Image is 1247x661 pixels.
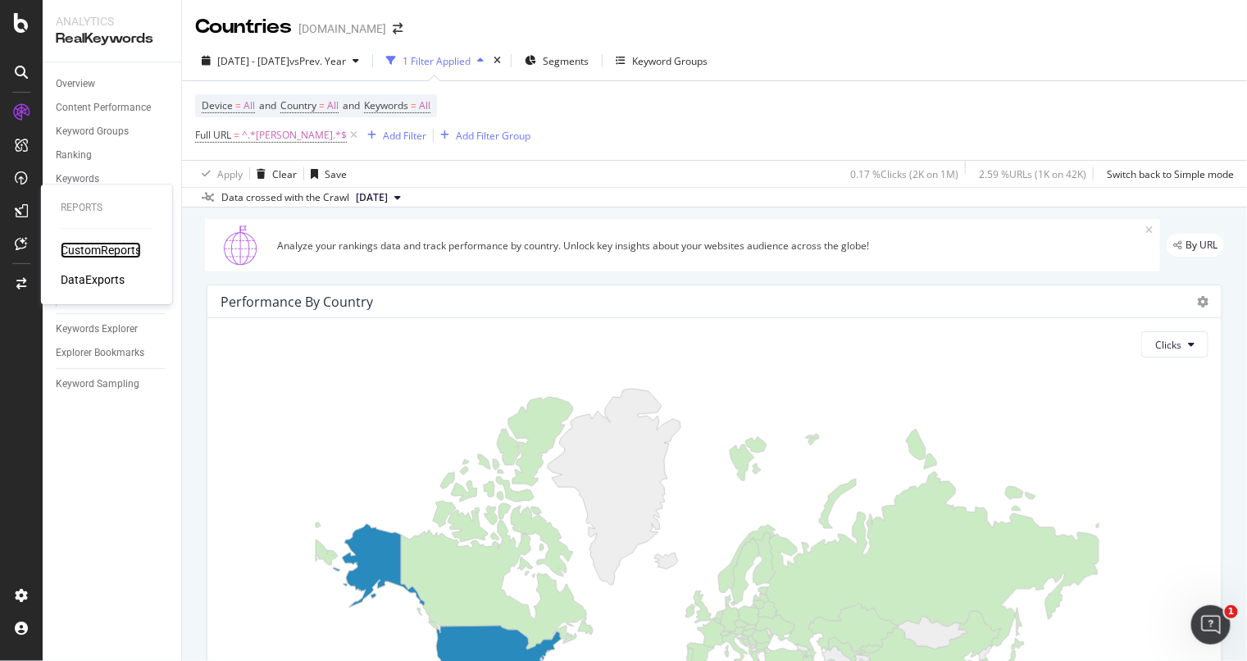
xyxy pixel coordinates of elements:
[349,188,407,207] button: [DATE]
[518,48,595,74] button: Segments
[490,52,504,69] div: times
[419,94,430,117] span: All
[1191,605,1231,645] iframe: Intercom live chat
[403,54,471,68] div: 1 Filter Applied
[456,129,530,143] div: Add Filter Group
[234,128,239,142] span: =
[609,48,714,74] button: Keyword Groups
[325,167,347,181] div: Save
[361,125,426,145] button: Add Filter
[56,321,138,338] div: Keywords Explorer
[221,190,349,205] div: Data crossed with the Crawl
[1167,234,1224,257] div: legacy label
[259,98,276,112] span: and
[56,123,170,140] a: Keyword Groups
[327,94,339,117] span: All
[195,161,243,187] button: Apply
[393,23,403,34] div: arrow-right-arrow-left
[298,21,386,37] div: [DOMAIN_NAME]
[202,98,233,112] span: Device
[304,161,347,187] button: Save
[280,98,316,112] span: Country
[61,271,125,288] a: DataExports
[235,98,241,112] span: =
[319,98,325,112] span: =
[850,167,958,181] div: 0.17 % Clicks ( 2K on 1M )
[632,54,708,68] div: Keyword Groups
[411,98,416,112] span: =
[1155,338,1181,352] span: Clicks
[56,171,170,188] a: Keywords
[434,125,530,145] button: Add Filter Group
[221,294,373,310] div: Performance by country
[61,201,152,215] div: Reports
[217,167,243,181] div: Apply
[289,54,346,68] span: vs Prev. Year
[195,48,366,74] button: [DATE] - [DATE]vsPrev. Year
[1141,331,1208,358] button: Clicks
[380,48,490,74] button: 1 Filter Applied
[383,129,426,143] div: Add Filter
[56,147,92,164] div: Ranking
[1225,605,1238,618] span: 1
[277,239,1146,253] div: Analyze your rankings data and track performance by country. Unlock key insights about your websi...
[272,167,297,181] div: Clear
[56,376,139,393] div: Keyword Sampling
[364,98,408,112] span: Keywords
[56,147,170,164] a: Ranking
[543,54,589,68] span: Segments
[212,226,271,265] img: 1GusSBFZZAnHA7zLEg47bDqG2kt9RcmYEu+aKkSRu3AaxSDZ9X71ELQjEAcnUZcSIrNMcgw9IrD2IJjLV5mxQSv0LGqQkmPZE...
[250,161,297,187] button: Clear
[56,344,144,362] div: Explorer Bookmarks
[195,13,292,41] div: Countries
[56,344,170,362] a: Explorer Bookmarks
[56,99,151,116] div: Content Performance
[56,99,170,116] a: Content Performance
[56,321,170,338] a: Keywords Explorer
[195,128,231,142] span: Full URL
[56,30,168,48] div: RealKeywords
[217,54,289,68] span: [DATE] - [DATE]
[56,75,95,93] div: Overview
[56,376,170,393] a: Keyword Sampling
[242,124,347,147] span: ^.*[PERSON_NAME].*$
[343,98,360,112] span: and
[979,167,1086,181] div: 2.59 % URLs ( 1K on 42K )
[56,13,168,30] div: Analytics
[61,242,141,258] a: CustomReports
[56,75,170,93] a: Overview
[1100,161,1234,187] button: Switch back to Simple mode
[1186,240,1217,250] span: By URL
[56,123,129,140] div: Keyword Groups
[1107,167,1234,181] div: Switch back to Simple mode
[243,94,255,117] span: All
[56,171,99,188] div: Keywords
[356,190,388,205] span: 2025 Sep. 4th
